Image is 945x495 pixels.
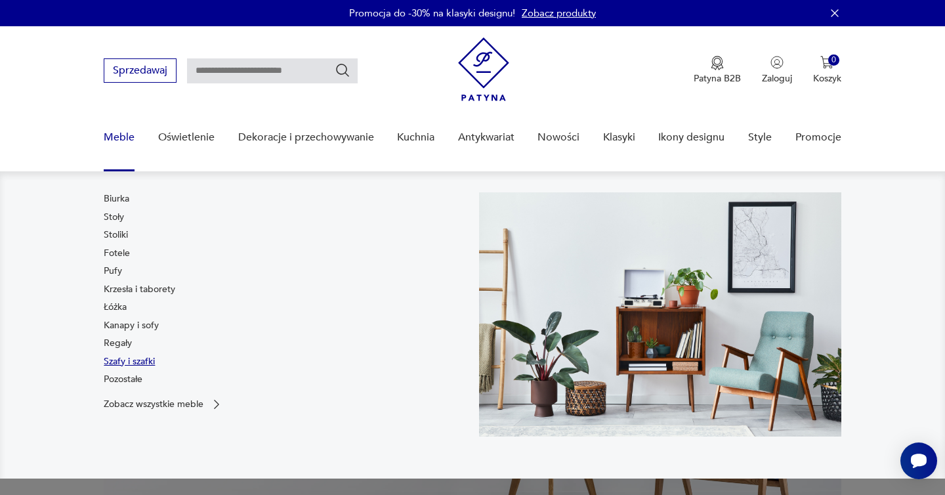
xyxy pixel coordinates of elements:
a: Dekoracje i przechowywanie [238,112,374,163]
p: Patyna B2B [694,72,741,85]
a: Fotele [104,247,130,260]
a: Zobacz wszystkie meble [104,398,223,411]
button: Zaloguj [762,56,792,85]
a: Klasyki [603,112,635,163]
iframe: Smartsupp widget button [900,442,937,479]
button: Sprzedawaj [104,58,177,83]
a: Kuchnia [397,112,434,163]
a: Style [748,112,772,163]
a: Sprzedawaj [104,67,177,76]
a: Ikony designu [658,112,724,163]
button: 0Koszyk [813,56,841,85]
a: Oświetlenie [158,112,215,163]
a: Łóżka [104,301,127,314]
a: Promocje [795,112,841,163]
a: Krzesła i taborety [104,283,175,296]
a: Zobacz produkty [522,7,596,20]
img: Ikona medalu [711,56,724,70]
a: Pufy [104,265,122,278]
a: Biurka [104,192,129,205]
img: Ikona koszyka [820,56,833,69]
a: Stoły [104,211,124,224]
a: Stoliki [104,228,128,242]
a: Kanapy i sofy [104,319,159,332]
a: Pozostałe [104,373,142,386]
img: Ikonka użytkownika [770,56,784,69]
button: Szukaj [335,62,350,78]
a: Szafy i szafki [104,355,155,368]
button: Patyna B2B [694,56,741,85]
a: Antykwariat [458,112,514,163]
img: Patyna - sklep z meblami i dekoracjami vintage [458,37,509,101]
a: Ikona medaluPatyna B2B [694,56,741,85]
p: Zaloguj [762,72,792,85]
p: Zobacz wszystkie meble [104,400,203,408]
img: 969d9116629659dbb0bd4e745da535dc.jpg [479,192,841,437]
a: Nowości [537,112,579,163]
p: Promocja do -30% na klasyki designu! [349,7,515,20]
div: 0 [828,54,839,66]
a: Meble [104,112,135,163]
a: Regały [104,337,132,350]
p: Koszyk [813,72,841,85]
